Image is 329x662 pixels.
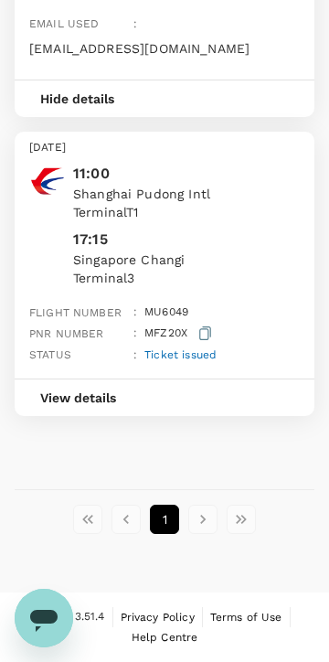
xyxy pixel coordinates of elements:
[121,607,195,627] a: Privacy Policy
[29,163,66,199] img: China Eastern Airlines
[133,17,137,30] span: :
[133,326,137,339] span: :
[144,305,188,318] span: MU 6049
[144,326,187,339] span: MFZ20X
[210,607,282,627] a: Terms of Use
[15,379,142,416] button: View details
[210,611,282,624] span: Terms of Use
[133,305,137,318] span: :
[15,589,73,647] iframe: Button to launch messaging window
[73,163,300,185] p: 11:00
[29,327,104,340] span: PNR number
[29,17,100,30] span: Email used
[29,348,71,361] span: Status
[73,251,300,269] p: Singapore Changi
[73,185,300,203] p: Shanghai Pudong Intl
[132,631,198,644] span: Help Centre
[73,269,300,287] p: Terminal 3
[121,611,195,624] span: Privacy Policy
[69,505,260,534] nav: pagination navigation
[29,139,300,157] p: [DATE]
[133,348,137,361] span: :
[132,627,198,647] a: Help Centre
[73,203,300,221] p: Terminal T1
[150,505,179,534] button: page 1
[15,80,140,117] button: Hide details
[144,348,217,361] span: Ticket issued
[29,306,122,319] span: Flight number
[29,39,249,58] p: [EMAIL_ADDRESS][DOMAIN_NAME]
[73,229,108,251] p: 17:15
